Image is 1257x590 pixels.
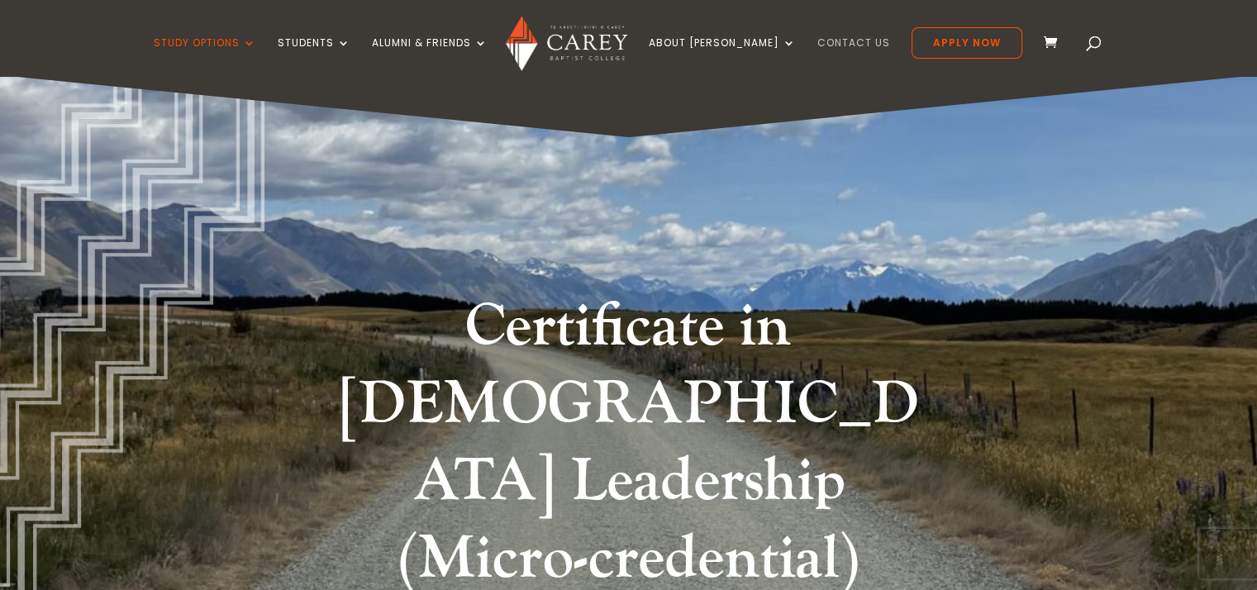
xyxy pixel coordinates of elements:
[154,37,256,76] a: Study Options
[372,37,488,76] a: Alumni & Friends
[912,27,1022,59] a: Apply Now
[506,16,627,71] img: Carey Baptist College
[278,37,350,76] a: Students
[649,37,796,76] a: About [PERSON_NAME]
[817,37,890,76] a: Contact Us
